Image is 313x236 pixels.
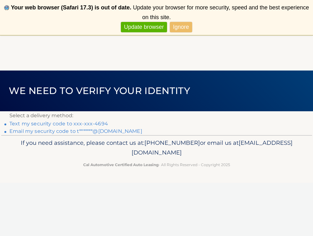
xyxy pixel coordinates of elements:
span: We need to verify your identity [9,85,190,97]
a: Update browser [121,22,167,32]
p: - All Rights Reserved - Copyright 2025 [11,161,303,168]
p: If you need assistance, please contact us at: or email us at [11,138,303,158]
a: Text my security code to xxx-xxx-4694 [9,121,108,127]
span: [PHONE_NUMBER] [144,139,200,146]
a: Email my security code to t*******@[DOMAIN_NAME] [9,128,142,134]
p: Select a delivery method: [9,111,304,120]
strong: Cal Automotive Certified Auto Leasing [83,162,159,167]
b: Your web browser (Safari 17.3) is out of date. [11,4,132,11]
span: Update your browser for more security, speed and the best experience on this site. [133,4,309,20]
a: Ignore [170,22,192,32]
